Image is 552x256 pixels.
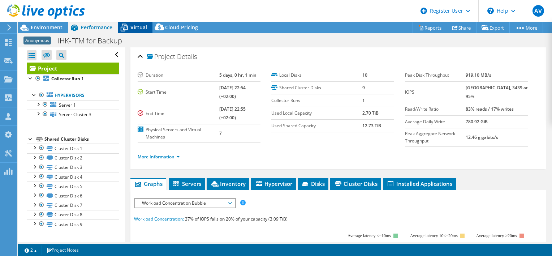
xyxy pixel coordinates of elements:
tspan: Average latency 10<=20ms [410,233,458,238]
span: Environment [31,24,62,31]
label: Used Shared Capacity [271,122,362,129]
span: Disks [301,180,325,187]
span: Details [177,52,197,61]
span: Cloud Pricing [165,24,198,31]
b: 2.70 TiB [362,110,379,116]
a: Cluster Disk 1 [27,144,119,153]
b: 5 days, 0 hr, 1 min [219,72,256,78]
b: 7 [219,130,222,136]
a: Project Notes [42,246,84,255]
a: Cluster Disk 8 [27,210,119,219]
svg: \n [487,8,494,14]
b: Collector Run 1 [51,76,84,82]
span: Inventory [210,180,246,187]
a: More [509,22,543,33]
a: Cluster Disk 6 [27,191,119,200]
a: Hypervisors [27,91,119,100]
span: Cluster Disks [334,180,378,187]
b: 780.92 GiB [466,119,488,125]
label: Read/Write Ratio [405,106,465,113]
label: Peak Aggregate Network Throughput [405,130,465,145]
a: 2 [20,246,42,255]
label: End Time [138,110,219,117]
a: Cluster Disk 5 [27,182,119,191]
a: Cluster Disk 9 [27,219,119,229]
span: Server Cluster 3 [59,111,91,118]
span: AV [532,5,544,17]
span: Workload Concentration: [134,216,184,222]
span: 37% of IOPS falls on 20% of your capacity (3.09 TiB) [185,216,288,222]
a: Cluster Disk 2 [27,153,119,163]
text: Average latency >20ms [476,233,517,238]
label: Peak Disk Throughput [405,72,465,79]
b: [DATE] 22:54 (+02:00) [219,85,246,99]
a: Share [447,22,476,33]
span: Servers [172,180,201,187]
a: Server Cluster 3 [27,110,119,119]
b: 12.73 TiB [362,123,381,129]
span: Graphs [134,180,163,187]
label: Shared Cluster Disks [271,84,362,91]
b: 1 [362,97,365,103]
tspan: Average latency <=10ms [348,233,391,238]
h1: IHK-FFM for Backup [55,37,133,45]
b: 9 [362,85,365,91]
span: Virtual [130,24,147,31]
b: 10 [362,72,367,78]
a: More Information [138,154,180,160]
label: Duration [138,72,219,79]
a: Cluster Disk 4 [27,172,119,182]
span: Hypervisor [255,180,292,187]
label: IOPS [405,89,465,96]
b: 919.10 MB/s [466,72,491,78]
span: Workload Concentration Bubble [138,199,231,208]
span: Project [147,53,175,60]
a: Server 1 [27,100,119,110]
b: 12.46 gigabits/s [466,134,498,140]
div: Shared Cluster Disks [44,135,119,144]
label: Used Local Capacity [271,110,362,117]
a: Cluster Disk 7 [27,201,119,210]
b: 83% reads / 17% writes [466,106,514,112]
a: Cluster Disk 3 [27,163,119,172]
span: Performance [81,24,112,31]
label: Collector Runs [271,97,362,104]
span: Installed Applications [387,180,452,187]
label: Start Time [138,89,219,96]
b: [GEOGRAPHIC_DATA], 3439 at 95% [466,85,528,99]
a: Collector Run 1 [27,74,119,84]
span: Server 1 [59,102,76,108]
label: Local Disks [271,72,362,79]
a: Project [27,63,119,74]
label: Physical Servers and Virtual Machines [138,126,219,141]
label: Average Daily Write [405,118,465,125]
b: [DATE] 22:55 (+02:00) [219,106,246,121]
a: Export [476,22,510,33]
a: Reports [413,22,447,33]
span: Anonymous [23,37,51,44]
